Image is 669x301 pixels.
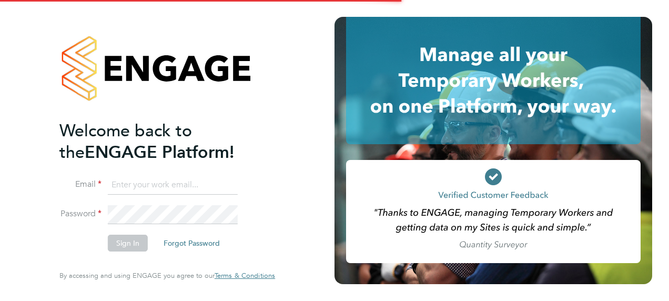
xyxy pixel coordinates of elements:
input: Enter your work email... [108,176,238,195]
h2: ENGAGE Platform! [59,120,265,163]
button: Sign In [108,235,148,252]
label: Email [59,179,102,190]
label: Password [59,208,102,219]
button: Forgot Password [155,235,228,252]
span: Welcome back to the [59,121,192,163]
a: Terms & Conditions [215,272,275,280]
span: By accessing and using ENGAGE you agree to our [59,271,275,280]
